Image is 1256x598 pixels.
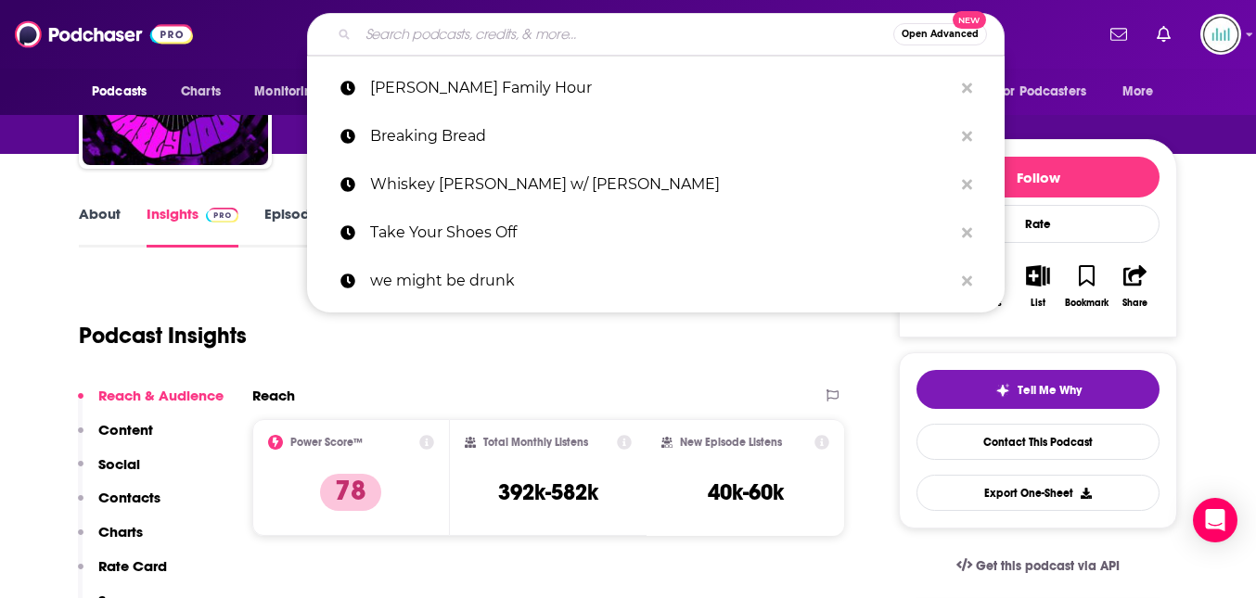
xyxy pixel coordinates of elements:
a: Contact This Podcast [916,424,1160,460]
span: Charts [181,79,221,105]
img: User Profile [1200,14,1241,55]
h3: 392k-582k [498,478,598,506]
img: tell me why sparkle [995,383,1010,398]
span: Podcasts [92,79,147,105]
h2: Power Score™ [290,436,363,449]
span: Open Advanced [902,30,979,39]
h2: New Episode Listens [680,436,782,449]
p: 78 [320,474,381,511]
a: Show notifications dropdown [1149,19,1178,50]
span: Tell Me Why [1018,383,1082,398]
button: Content [78,421,153,455]
div: Search podcasts, credits, & more... [307,13,1005,56]
h2: Total Monthly Listens [483,436,588,449]
button: Contacts [78,489,160,523]
a: Breaking Bread [307,112,1005,160]
p: Content [98,421,153,439]
button: Reach & Audience [78,387,224,421]
button: Open AdvancedNew [893,23,987,45]
h3: 40k-60k [708,478,784,506]
button: Follow [916,157,1160,197]
a: InsightsPodchaser Pro [147,205,238,248]
p: Reach & Audience [98,387,224,404]
span: Logged in as podglomerate [1200,14,1241,55]
a: Whiskey [PERSON_NAME] w/ [PERSON_NAME] [307,160,1005,209]
button: Social [78,455,140,490]
a: [PERSON_NAME] Family Hour [307,64,1005,112]
a: Episodes783 [264,205,357,248]
button: open menu [79,74,171,109]
img: Podchaser Pro [206,208,238,223]
button: Charts [78,523,143,557]
h1: Podcast Insights [79,322,247,350]
a: Get this podcast via API [942,543,1134,589]
p: Rate Card [98,557,167,575]
p: Contacts [98,489,160,506]
p: Take Your Shoes Off [370,209,953,257]
div: Share [1122,298,1147,309]
button: open menu [985,74,1113,109]
a: Take Your Shoes Off [307,209,1005,257]
button: List [1014,253,1062,320]
span: For Podcasters [997,79,1086,105]
span: More [1122,79,1154,105]
div: List [1031,298,1045,309]
p: Breaking Bread [370,112,953,160]
img: Podchaser - Follow, Share and Rate Podcasts [15,17,193,52]
span: Get this podcast via API [976,558,1120,574]
div: Rate [916,205,1160,243]
button: Show profile menu [1200,14,1241,55]
button: Share [1111,253,1160,320]
button: Rate Card [78,557,167,592]
a: we might be drunk [307,257,1005,305]
a: Show notifications dropdown [1103,19,1134,50]
button: Export One-Sheet [916,475,1160,511]
input: Search podcasts, credits, & more... [358,19,893,49]
div: Bookmark [1065,298,1109,309]
p: Whiskey Ginger w/ Andrew Santino [370,160,953,209]
p: we might be drunk [370,257,953,305]
div: Open Intercom Messenger [1193,498,1237,542]
p: Social [98,455,140,473]
span: New [953,11,986,29]
button: Bookmark [1062,253,1110,320]
p: Charts [98,523,143,541]
button: tell me why sparkleTell Me Why [916,370,1160,409]
span: Monitoring [254,79,320,105]
p: Duncan Trussell Family Hour [370,64,953,112]
button: open menu [1109,74,1177,109]
a: Charts [169,74,232,109]
a: About [79,205,121,248]
h2: Reach [252,387,295,404]
button: open menu [241,74,344,109]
